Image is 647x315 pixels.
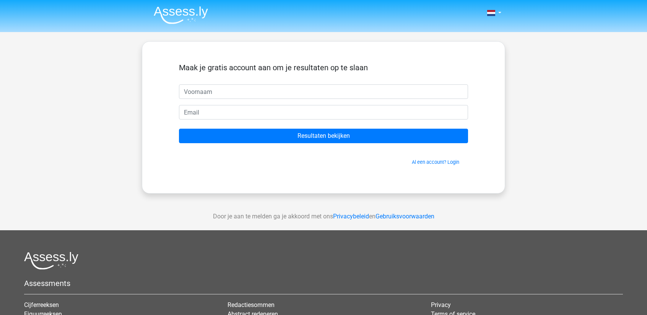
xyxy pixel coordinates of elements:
input: Resultaten bekijken [179,129,468,143]
a: Privacy [431,301,451,309]
a: Gebruiksvoorwaarden [376,213,434,220]
img: Assessly [154,6,208,24]
a: Privacybeleid [333,213,369,220]
input: Voornaam [179,84,468,99]
img: Assessly logo [24,252,78,270]
a: Redactiesommen [228,301,275,309]
input: Email [179,105,468,120]
a: Al een account? Login [412,159,459,165]
h5: Assessments [24,279,623,288]
h5: Maak je gratis account aan om je resultaten op te slaan [179,63,468,72]
a: Cijferreeksen [24,301,59,309]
